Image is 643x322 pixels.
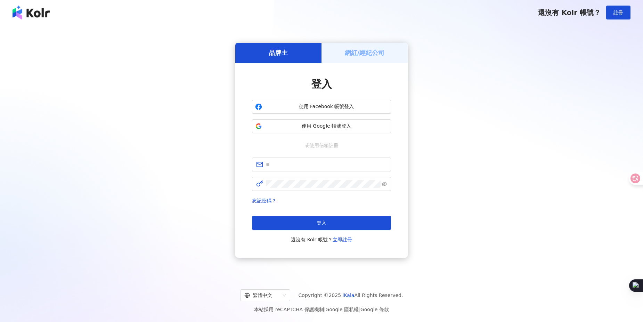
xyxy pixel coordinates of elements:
[265,123,388,130] span: 使用 Google 帳號登入
[360,307,389,312] a: Google 條款
[252,198,276,203] a: 忘記密碼？
[13,6,50,19] img: logo
[299,291,403,299] span: Copyright © 2025 All Rights Reserved.
[252,119,391,133] button: 使用 Google 帳號登入
[613,10,623,15] span: 註冊
[252,100,391,114] button: 使用 Facebook 帳號登入
[291,235,352,244] span: 還沒有 Kolr 帳號？
[244,290,280,301] div: 繁體中文
[343,292,355,298] a: iKala
[252,216,391,230] button: 登入
[300,142,343,149] span: 或使用信箱註冊
[311,78,332,90] span: 登入
[317,220,326,226] span: 登入
[359,307,360,312] span: |
[382,182,387,186] span: eye-invisible
[254,305,389,314] span: 本站採用 reCAPTCHA 保護機制
[265,103,388,110] span: 使用 Facebook 帳號登入
[345,48,385,57] h5: 網紅/經紀公司
[324,307,326,312] span: |
[325,307,359,312] a: Google 隱私權
[333,237,352,242] a: 立即註冊
[606,6,630,19] button: 註冊
[269,48,288,57] h5: 品牌主
[538,8,601,17] span: 還沒有 Kolr 帳號？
